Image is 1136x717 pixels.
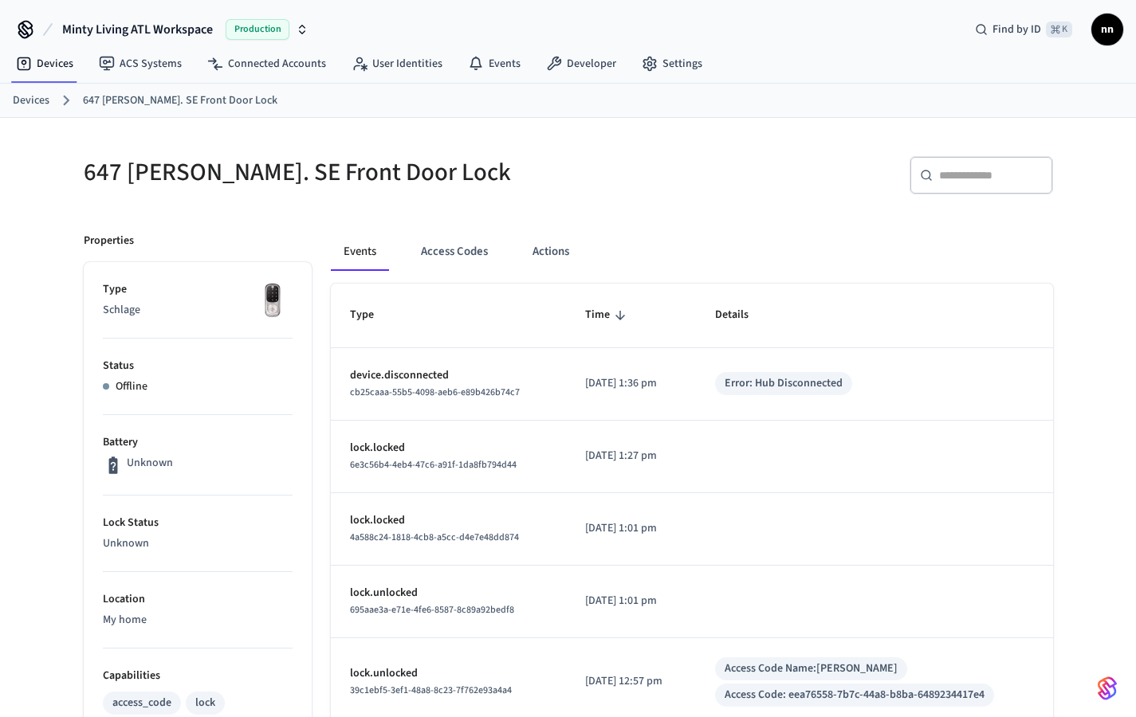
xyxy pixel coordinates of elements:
[585,303,631,327] span: Time
[350,367,548,384] p: device.disconnected
[103,434,293,451] p: Battery
[725,660,898,677] div: Access Code Name: [PERSON_NAME]
[103,302,293,319] p: Schlage
[112,695,171,711] div: access_code
[629,49,715,78] a: Settings
[339,49,455,78] a: User Identities
[350,603,514,617] span: 695aae3a-e71e-4fe6-8587-8c89a92bedf8
[13,92,49,109] a: Devices
[533,49,629,78] a: Developer
[116,378,147,395] p: Offline
[331,233,1053,271] div: ant example
[585,375,677,392] p: [DATE] 1:36 pm
[103,358,293,374] p: Status
[103,515,293,531] p: Lock Status
[86,49,195,78] a: ACS Systems
[1098,676,1117,701] img: SeamLogoGradient.69752ec5.svg
[585,593,677,609] p: [DATE] 1:01 pm
[585,673,677,690] p: [DATE] 12:57 pm
[962,15,1085,44] div: Find by ID⌘ K
[226,19,289,40] span: Production
[350,303,395,327] span: Type
[103,591,293,608] p: Location
[520,233,582,271] button: Actions
[350,512,548,529] p: lock.locked
[350,440,548,456] p: lock.locked
[725,687,985,703] div: Access Code: eea76558-7b7c-44a8-b8ba-6489234417e4
[585,520,677,537] p: [DATE] 1:01 pm
[408,233,501,271] button: Access Codes
[1093,15,1122,44] span: nn
[993,22,1041,37] span: Find by ID
[1046,22,1072,37] span: ⌘ K
[103,668,293,684] p: Capabilities
[350,684,512,697] span: 39c1ebf5-3ef1-48a8-8c23-7f762e93a4a4
[3,49,86,78] a: Devices
[350,531,519,544] span: 4a588c24-1818-4cb8-a5cc-d4e7e48dd874
[195,49,339,78] a: Connected Accounts
[195,695,215,711] div: lock
[350,458,517,472] span: 6e3c56b4-4eb4-47c6-a91f-1da8fb794d44
[84,233,134,249] p: Properties
[253,281,293,321] img: Yale Assure Touchscreen Wifi Smart Lock, Satin Nickel, Front
[331,233,389,271] button: Events
[585,448,677,464] p: [DATE] 1:27 pm
[62,20,213,39] span: Minty Living ATL Workspace
[103,281,293,298] p: Type
[103,612,293,629] p: My home
[725,375,843,392] div: Error: Hub Disconnected
[715,303,769,327] span: Details
[350,386,520,399] span: cb25caaa-55b5-4098-aeb6-e89b426b74c7
[103,535,293,552] p: Unknown
[455,49,533,78] a: Events
[350,585,548,601] p: lock.unlocked
[127,455,173,472] p: Unknown
[350,665,548,682] p: lock.unlocked
[83,92,277,109] a: 647 [PERSON_NAME]. SE Front Door Lock
[1091,14,1123,45] button: nn
[84,156,559,189] h5: 647 [PERSON_NAME]. SE Front Door Lock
